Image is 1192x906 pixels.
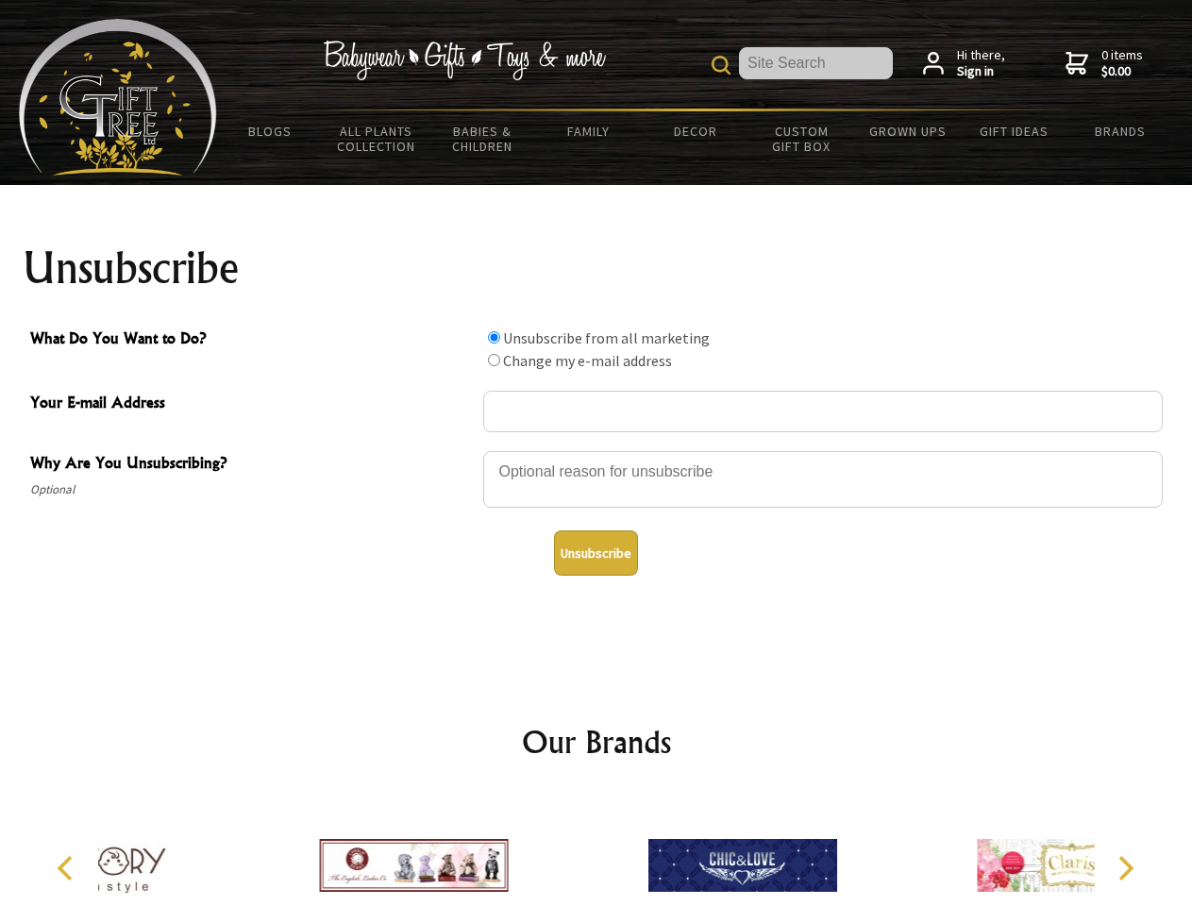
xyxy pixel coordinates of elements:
[1066,47,1143,80] a: 0 items$0.00
[1101,63,1143,80] strong: $0.00
[47,847,89,889] button: Previous
[642,111,748,151] a: Decor
[961,111,1067,151] a: Gift Ideas
[488,354,500,366] input: What Do You Want to Do?
[554,530,638,576] button: Unsubscribe
[38,719,1155,764] h2: Our Brands
[30,451,474,478] span: Why Are You Unsubscribing?
[323,41,606,80] img: Babywear - Gifts - Toys & more
[217,111,324,151] a: BLOGS
[488,331,500,344] input: What Do You Want to Do?
[30,391,474,418] span: Your E-mail Address
[712,56,730,75] img: product search
[30,327,474,354] span: What Do You Want to Do?
[748,111,855,166] a: Custom Gift Box
[1067,111,1174,151] a: Brands
[536,111,643,151] a: Family
[923,47,1005,80] a: Hi there,Sign in
[19,19,217,176] img: Babyware - Gifts - Toys and more...
[23,245,1170,291] h1: Unsubscribe
[1104,847,1146,889] button: Next
[957,47,1005,80] span: Hi there,
[483,451,1163,508] textarea: Why Are You Unsubscribing?
[957,63,1005,80] strong: Sign in
[503,328,710,347] label: Unsubscribe from all marketing
[30,478,474,501] span: Optional
[324,111,430,166] a: All Plants Collection
[483,391,1163,432] input: Your E-mail Address
[503,351,672,370] label: Change my e-mail address
[854,111,961,151] a: Grown Ups
[429,111,536,166] a: Babies & Children
[1101,46,1143,80] span: 0 items
[739,47,893,79] input: Site Search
